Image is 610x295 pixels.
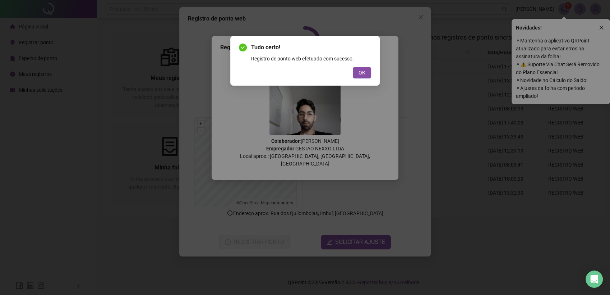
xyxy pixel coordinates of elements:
span: OK [359,69,365,77]
span: check-circle [239,44,247,51]
span: Tudo certo! [251,43,371,52]
div: Registro de ponto web efetuado com sucesso. [251,55,371,63]
button: OK [353,67,371,78]
div: Open Intercom Messenger [586,271,603,288]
